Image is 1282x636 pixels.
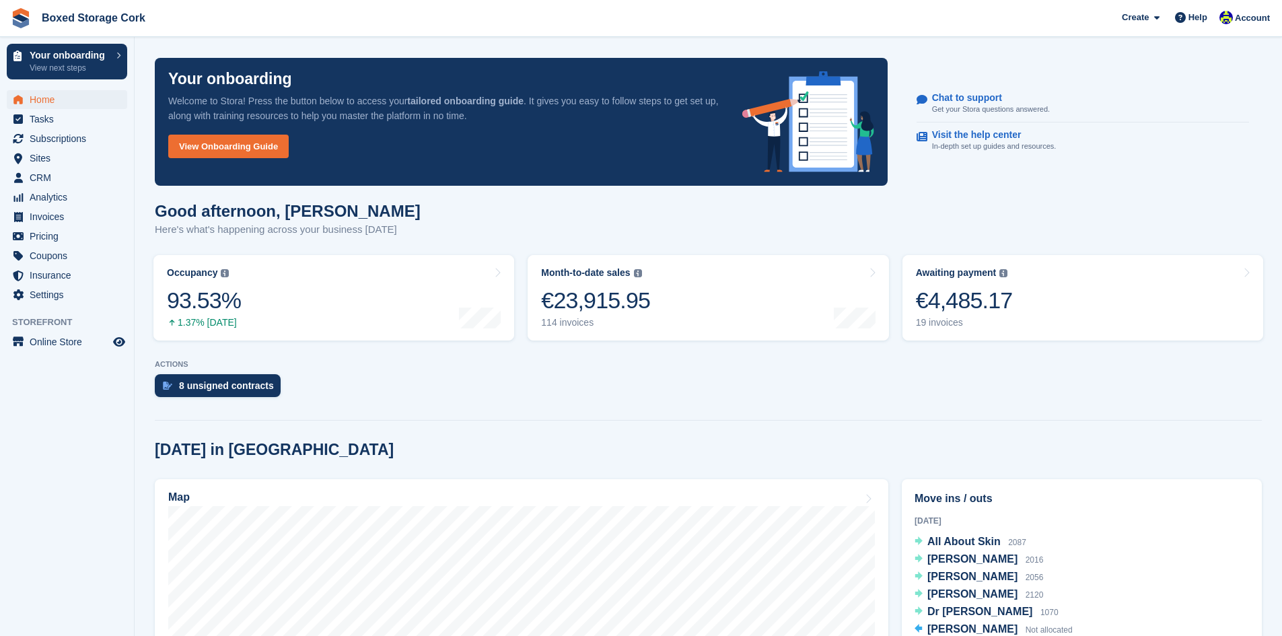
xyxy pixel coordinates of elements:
span: Online Store [30,332,110,351]
span: 1070 [1040,608,1059,617]
a: [PERSON_NAME] 2056 [915,569,1043,586]
p: ACTIONS [155,360,1262,369]
div: [DATE] [915,515,1249,527]
div: €23,915.95 [541,287,650,314]
a: Boxed Storage Cork [36,7,151,29]
span: Tasks [30,110,110,129]
a: 8 unsigned contracts [155,374,287,404]
img: icon-info-grey-7440780725fd019a000dd9b08b2336e03edf1995a4989e88bcd33f0948082b44.svg [221,269,229,277]
img: Vincent [1219,11,1233,24]
h2: [DATE] in [GEOGRAPHIC_DATA] [155,441,394,459]
img: stora-icon-8386f47178a22dfd0bd8f6a31ec36ba5ce8667c1dd55bd0f319d3a0aa187defe.svg [11,8,31,28]
a: menu [7,188,127,207]
span: 2016 [1026,555,1044,565]
div: €4,485.17 [916,287,1013,314]
span: Help [1188,11,1207,24]
a: Preview store [111,334,127,350]
div: 8 unsigned contracts [179,380,274,391]
img: icon-info-grey-7440780725fd019a000dd9b08b2336e03edf1995a4989e88bcd33f0948082b44.svg [999,269,1007,277]
span: 2120 [1026,590,1044,600]
h2: Map [168,491,190,503]
p: Visit the help center [932,129,1046,141]
div: 93.53% [167,287,241,314]
span: Pricing [30,227,110,246]
a: Dr [PERSON_NAME] 1070 [915,604,1059,621]
span: Analytics [30,188,110,207]
span: [PERSON_NAME] [927,623,1018,635]
a: Visit the help center In-depth set up guides and resources. [917,122,1249,159]
p: Chat to support [932,92,1039,104]
a: menu [7,168,127,187]
p: Welcome to Stora! Press the button below to access your . It gives you easy to follow steps to ge... [168,94,721,123]
a: [PERSON_NAME] 2016 [915,551,1043,569]
span: Create [1122,11,1149,24]
span: Account [1235,11,1270,25]
span: Settings [30,285,110,304]
a: Month-to-date sales €23,915.95 114 invoices [528,255,888,341]
a: menu [7,246,127,265]
span: Coupons [30,246,110,265]
p: Your onboarding [30,50,110,60]
a: Awaiting payment €4,485.17 19 invoices [902,255,1263,341]
span: 2056 [1026,573,1044,582]
h2: Move ins / outs [915,491,1249,507]
span: Storefront [12,316,134,329]
a: menu [7,110,127,129]
span: All About Skin [927,536,1001,547]
span: Insurance [30,266,110,285]
span: Not allocated [1026,625,1073,635]
span: [PERSON_NAME] [927,588,1018,600]
a: Chat to support Get your Stora questions answered. [917,85,1249,122]
div: Awaiting payment [916,267,997,279]
a: menu [7,129,127,148]
div: 1.37% [DATE] [167,317,241,328]
a: All About Skin 2087 [915,534,1026,551]
span: CRM [30,168,110,187]
span: Sites [30,149,110,168]
span: Dr [PERSON_NAME] [927,606,1032,617]
p: Your onboarding [168,71,292,87]
p: Here's what's happening across your business [DATE] [155,222,421,238]
strong: tailored onboarding guide [407,96,524,106]
div: Month-to-date sales [541,267,630,279]
p: View next steps [30,62,110,74]
a: menu [7,285,127,304]
a: menu [7,149,127,168]
a: [PERSON_NAME] 2120 [915,586,1043,604]
a: menu [7,227,127,246]
a: View Onboarding Guide [168,135,289,158]
a: menu [7,90,127,109]
h1: Good afternoon, [PERSON_NAME] [155,202,421,220]
span: [PERSON_NAME] [927,553,1018,565]
span: Invoices [30,207,110,226]
img: contract_signature_icon-13c848040528278c33f63329250d36e43548de30e8caae1d1a13099fd9432cc5.svg [163,382,172,390]
span: Home [30,90,110,109]
span: Subscriptions [30,129,110,148]
a: Your onboarding View next steps [7,44,127,79]
img: onboarding-info-6c161a55d2c0e0a8cae90662b2fe09162a5109e8cc188191df67fb4f79e88e88.svg [742,71,874,172]
a: Occupancy 93.53% 1.37% [DATE] [153,255,514,341]
span: [PERSON_NAME] [927,571,1018,582]
a: menu [7,332,127,351]
div: Occupancy [167,267,217,279]
a: menu [7,266,127,285]
span: 2087 [1008,538,1026,547]
img: icon-info-grey-7440780725fd019a000dd9b08b2336e03edf1995a4989e88bcd33f0948082b44.svg [634,269,642,277]
p: In-depth set up guides and resources. [932,141,1057,152]
p: Get your Stora questions answered. [932,104,1050,115]
div: 114 invoices [541,317,650,328]
div: 19 invoices [916,317,1013,328]
a: menu [7,207,127,226]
